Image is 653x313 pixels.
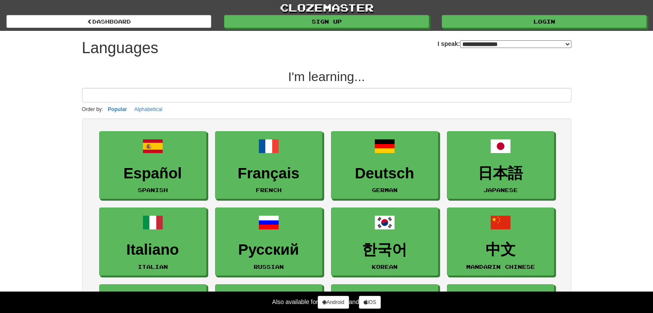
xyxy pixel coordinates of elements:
small: French [256,187,282,193]
h3: Español [104,165,202,182]
small: Italian [138,264,168,270]
h3: Italiano [104,241,202,258]
a: 日本語Japanese [447,131,554,199]
a: Sign up [224,15,429,28]
small: Mandarin Chinese [466,264,535,270]
a: dashboard [6,15,211,28]
h3: 中文 [452,241,550,258]
small: Russian [254,264,284,270]
a: ItalianoItalian [99,208,207,276]
label: I speak: [437,39,571,48]
select: I speak: [460,40,571,48]
small: Japanese [483,187,518,193]
a: РусскийRussian [215,208,322,276]
a: iOS [359,296,381,309]
h3: Deutsch [336,165,434,182]
h3: 한국어 [336,241,434,258]
h3: 日本語 [452,165,550,182]
a: DeutschGerman [331,131,438,199]
h1: Languages [82,39,158,57]
h3: Français [220,165,318,182]
small: Korean [372,264,398,270]
a: 中文Mandarin Chinese [447,208,554,276]
a: EspañolSpanish [99,131,207,199]
a: Android [318,296,349,309]
button: Alphabetical [132,105,165,114]
small: Order by: [82,106,103,112]
a: Login [442,15,647,28]
small: Spanish [138,187,168,193]
small: German [372,187,398,193]
h3: Русский [220,241,318,258]
a: FrançaisFrench [215,131,322,199]
a: 한국어Korean [331,208,438,276]
h2: I'm learning... [82,69,571,84]
button: Popular [105,105,130,114]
